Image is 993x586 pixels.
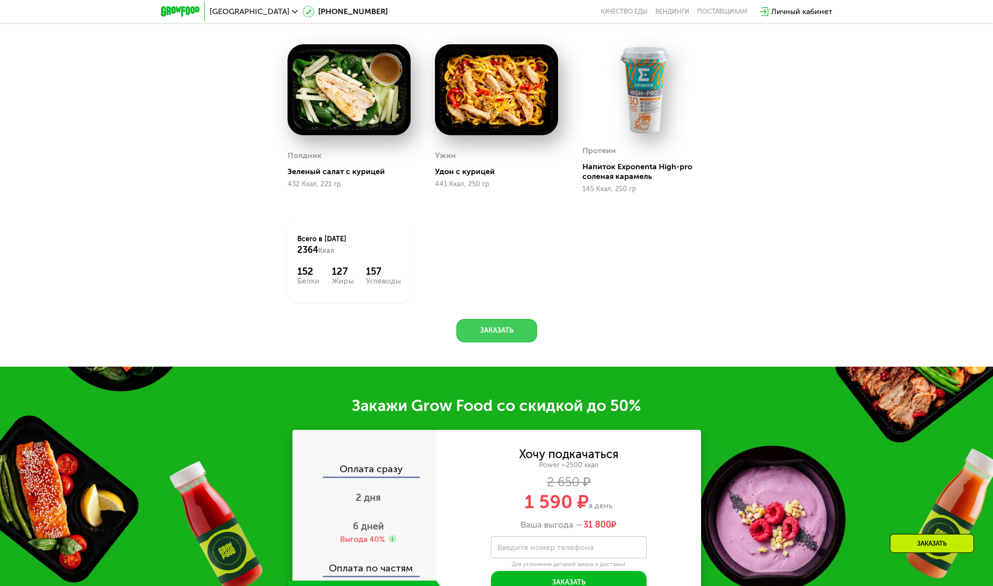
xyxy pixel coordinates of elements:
[332,266,354,277] div: 127
[288,148,322,163] div: Полдник
[436,461,701,470] div: Power ~2500 ккал
[655,8,689,16] a: Вендинги
[491,561,647,568] div: Для уточнения деталей заказа и доставки
[890,534,974,553] div: Заказать
[601,8,648,16] a: Качество еды
[288,180,411,188] div: 432 Ккал, 221 гр
[435,180,558,188] div: 441 Ккал, 250 гр
[582,162,713,181] div: Напиток Exponenta High-pro соленая карамель
[356,492,381,503] span: 2 дня
[293,553,436,576] div: Оплата по частям
[210,8,289,16] span: [GEOGRAPHIC_DATA]
[436,477,701,488] div: 2 650 ₽
[697,8,747,16] div: поставщикам
[297,245,318,255] span: 2364
[583,520,616,531] span: ₽
[582,185,705,193] div: 145 Ккал, 250 гр
[435,148,456,163] div: Ужин
[497,545,594,550] label: Введите номер телефона
[456,319,537,342] button: Заказать
[436,520,701,531] div: Ваша выгода —
[366,266,401,277] div: 157
[297,234,401,256] div: Всего в [DATE]
[582,143,616,158] div: Протеин
[353,520,384,532] span: 6 дней
[589,501,613,510] span: в день
[318,247,334,255] span: Ккал
[366,277,401,285] div: Углеводы
[524,491,589,513] span: 1 590 ₽
[293,464,436,477] div: Оплата сразу
[288,167,418,177] div: Зеленый салат с курицей
[340,534,385,545] div: Выгода 40%
[435,167,566,177] div: Удон с курицей
[771,6,832,18] div: Личный кабинет
[297,266,320,277] div: 152
[583,519,611,530] span: 31 800
[303,6,388,18] a: [PHONE_NUMBER]
[519,449,618,460] div: Хочу подкачаться
[332,277,354,285] div: Жиры
[297,277,320,285] div: Белки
